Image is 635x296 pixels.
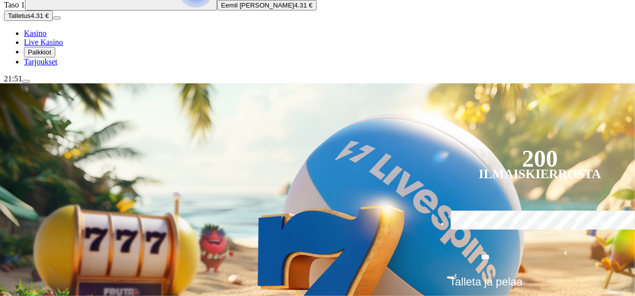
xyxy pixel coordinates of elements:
[448,209,507,238] label: 50 €
[24,57,57,66] span: Tarjoukset
[522,153,558,165] div: 200
[4,0,25,9] span: Taso 1
[573,209,632,238] label: 250 €
[294,1,313,9] span: 4.31 €
[221,1,294,9] span: Eemil [PERSON_NAME]
[510,209,569,238] label: 150 €
[455,273,458,279] span: €
[24,38,63,46] span: Live Kasino
[450,276,523,296] span: Talleta ja pelaa
[4,74,22,83] span: 21:51
[564,249,567,258] span: €
[53,16,61,19] button: menu
[24,38,63,46] a: poker-chip iconLive Kasino
[28,48,51,56] span: Palkkiot
[22,80,30,83] button: menu
[479,168,602,180] div: Ilmaiskierrosta
[24,47,55,57] button: reward iconPalkkiot
[4,10,53,21] button: Talletusplus icon4.31 €
[30,12,49,19] span: 4.31 €
[24,29,46,37] a: diamond iconKasino
[24,29,46,37] span: Kasino
[24,57,57,66] a: gift-inverted iconTarjoukset
[8,12,30,19] span: Talletus
[447,275,634,296] button: Talleta ja pelaa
